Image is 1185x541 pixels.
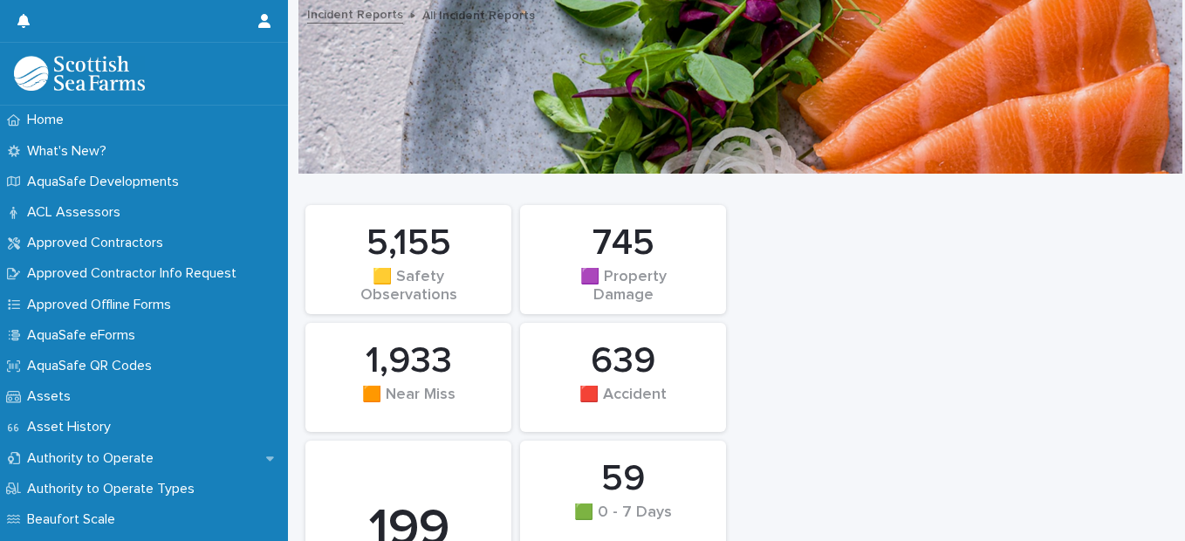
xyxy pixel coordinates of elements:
p: Home [20,112,78,128]
div: 🟧 Near Miss [335,386,482,422]
div: 🟥 Accident [550,386,696,422]
p: AquaSafe Developments [20,174,193,190]
div: 639 [550,339,696,383]
div: 🟪 Property Damage [550,268,696,305]
p: AquaSafe QR Codes [20,358,166,374]
p: Approved Contractors [20,235,177,251]
p: Approved Contractor Info Request [20,265,250,282]
p: Assets [20,388,85,405]
p: All Incident Reports [422,4,535,24]
img: bPIBxiqnSb2ggTQWdOVV [14,56,145,91]
div: 1,933 [335,339,482,383]
a: Incident Reports [307,3,403,24]
p: Authority to Operate [20,450,168,467]
p: ACL Assessors [20,204,134,221]
p: Beaufort Scale [20,511,129,528]
div: 59 [550,457,696,501]
p: What's New? [20,143,120,160]
p: Asset History [20,419,125,435]
p: Authority to Operate Types [20,481,209,497]
div: 🟩 0 - 7 Days [550,503,696,540]
p: AquaSafe eForms [20,327,149,344]
p: Approved Offline Forms [20,297,185,313]
div: 5,155 [335,222,482,265]
div: 745 [550,222,696,265]
div: 🟨 Safety Observations [335,268,482,305]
